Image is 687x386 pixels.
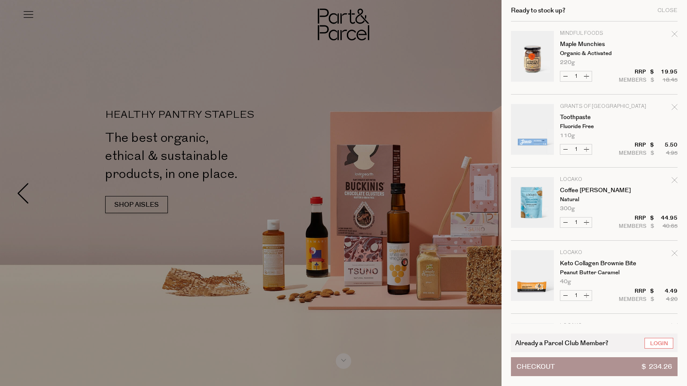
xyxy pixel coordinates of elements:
a: Toothpaste [560,114,626,120]
a: Login [644,338,673,349]
div: Close [657,8,678,13]
p: Locako [560,177,626,182]
h2: Ready to stock up? [511,7,565,14]
p: Organic & Activated [560,51,626,56]
p: Locako [560,250,626,255]
p: Fluoride Free [560,124,626,129]
div: Remove Coffee Creamer [672,176,678,187]
span: 40g [560,279,571,285]
p: Peanut Butter Caramel [560,270,626,276]
a: Coffee [PERSON_NAME] [560,187,626,193]
input: QTY Coffee Creamer [571,218,581,227]
p: Mindful Foods [560,31,626,36]
span: $ 234.26 [641,358,672,376]
input: QTY Keto Collagen Brownie Bite [571,291,581,300]
span: Checkout [517,358,555,376]
span: 220g [560,60,575,65]
div: Remove Toothpaste [672,103,678,114]
input: QTY Maple Munchies [571,71,581,81]
span: Already a Parcel Club Member? [515,338,608,348]
input: QTY Toothpaste [571,144,581,154]
p: Natural [560,197,626,202]
span: 300g [560,206,575,211]
div: Remove Maple Munchies [672,30,678,41]
button: Checkout$ 234.26 [511,357,678,376]
a: Maple Munchies [560,41,626,47]
p: Grants of [GEOGRAPHIC_DATA] [560,104,626,109]
div: Remove Keto Collagen Brownie Bite [672,249,678,260]
span: 110g [560,133,575,138]
div: Remove Keto Collagen Brownie Bite [672,322,678,334]
a: Keto Collagen Brownie Bite [560,260,626,267]
p: Locako [560,323,626,328]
